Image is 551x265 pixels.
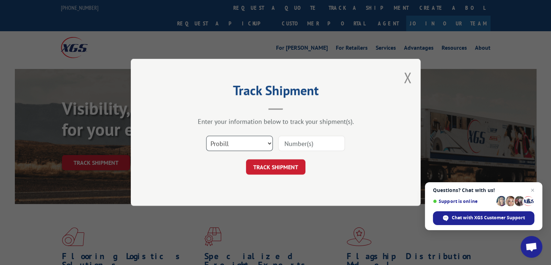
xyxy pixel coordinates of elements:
[167,85,384,99] h2: Track Shipment
[521,236,542,258] div: Open chat
[433,187,534,193] span: Questions? Chat with us!
[433,211,534,225] div: Chat with XGS Customer Support
[404,68,412,87] button: Close modal
[433,199,494,204] span: Support is online
[528,186,537,195] span: Close chat
[246,160,305,175] button: TRACK SHIPMENT
[452,215,525,221] span: Chat with XGS Customer Support
[278,136,345,151] input: Number(s)
[167,118,384,126] div: Enter your information below to track your shipment(s).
